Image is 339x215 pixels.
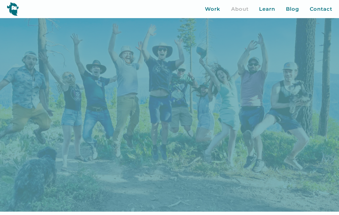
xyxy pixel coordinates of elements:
a: Learn [259,5,275,13]
a: Blog [286,5,299,13]
a: Work [205,5,220,13]
img: yeti logo icon [7,2,19,16]
a: Contact [310,5,332,13]
a: About [231,5,249,13]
